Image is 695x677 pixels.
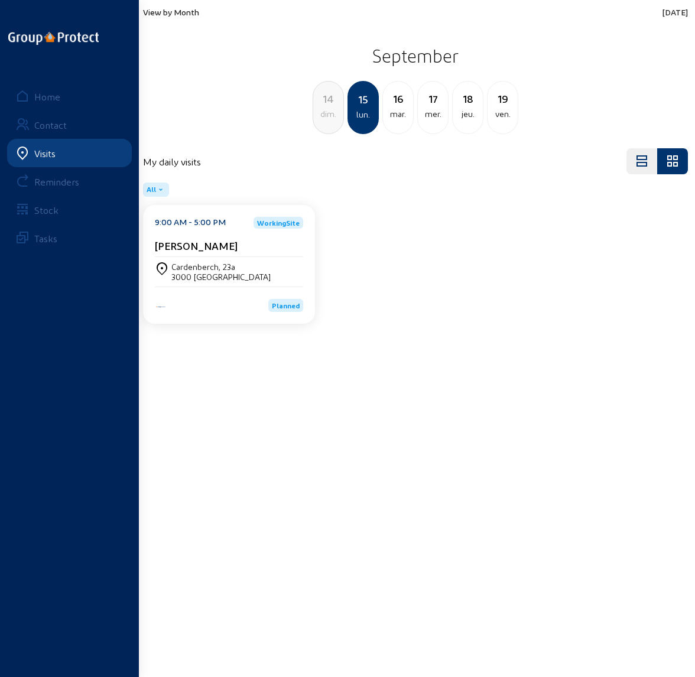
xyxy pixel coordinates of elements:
div: lun. [349,108,378,122]
a: Visits [7,139,132,167]
div: Cardenberch, 23a [171,262,271,272]
span: WorkingSite [257,219,300,226]
div: 17 [418,90,448,107]
div: 3000 [GEOGRAPHIC_DATA] [171,272,271,282]
div: Reminders [34,176,79,187]
a: Home [7,82,132,110]
a: Contact [7,110,132,139]
div: Visits [34,148,56,159]
div: 15 [349,91,378,108]
div: dim. [313,107,343,121]
h2: September [143,41,688,70]
a: Tasks [7,224,132,252]
div: Contact [34,119,67,131]
img: Energy Protect HVAC [155,305,167,308]
div: 16 [383,90,413,107]
a: Reminders [7,167,132,196]
div: Stock [34,204,59,216]
div: mar. [383,107,413,121]
h4: My daily visits [143,156,201,167]
img: logo-oneline.png [8,32,99,45]
span: View by Month [143,7,199,17]
span: [DATE] [662,7,688,17]
div: 9:00 AM - 5:00 PM [155,217,226,229]
div: 18 [453,90,483,107]
div: 19 [488,90,518,107]
span: Planned [272,301,300,310]
span: All [147,185,156,194]
div: mer. [418,107,448,121]
div: ven. [488,107,518,121]
cam-card-title: [PERSON_NAME] [155,239,238,252]
div: Tasks [34,233,57,244]
div: jeu. [453,107,483,121]
div: Home [34,91,60,102]
div: 14 [313,90,343,107]
a: Stock [7,196,132,224]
